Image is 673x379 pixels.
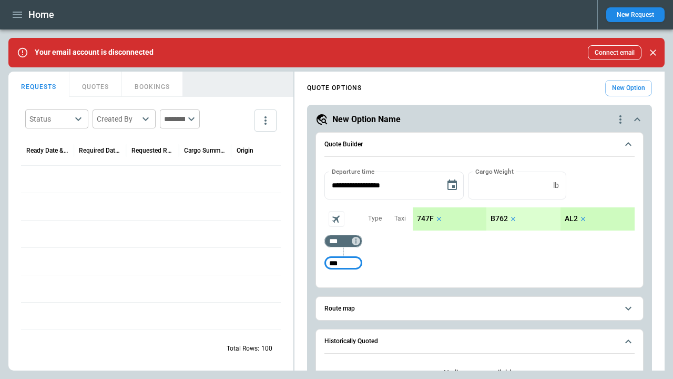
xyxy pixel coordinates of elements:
[324,297,635,321] button: Route map
[307,86,362,91] h4: QUOTE OPTIONS
[97,114,139,124] div: Created By
[332,114,401,125] h5: New Option Name
[442,175,463,196] button: Choose date, selected date is Sep 29, 2025
[646,41,660,64] div: dismiss
[29,114,72,124] div: Status
[79,147,121,154] div: Required Date & Time (UTC)
[606,7,665,22] button: New Request
[491,214,508,223] p: B762
[324,338,378,345] h6: Historically Quoted
[227,344,259,353] p: Total Rows:
[131,147,174,154] div: Requested Route
[8,72,69,97] button: REQUESTS
[646,45,660,60] button: Close
[553,181,559,190] p: lb
[324,305,355,312] h6: Route map
[69,72,122,97] button: QUOTES
[614,113,627,126] div: quote-option-actions
[122,72,183,97] button: BOOKINGS
[324,141,363,148] h6: Quote Builder
[324,133,635,157] button: Quote Builder
[28,8,54,21] h1: Home
[368,214,382,223] p: Type
[315,113,644,126] button: New Option Namequote-option-actions
[565,214,578,223] p: AL2
[35,48,154,57] p: Your email account is disconnected
[417,214,434,223] p: 747F
[588,45,641,60] button: Connect email
[475,167,514,176] label: Cargo Weight
[184,147,226,154] div: Cargo Summary
[237,147,253,154] div: Origin
[394,214,406,223] p: Taxi
[26,147,68,154] div: Ready Date & Time (UTC)
[413,207,635,231] div: scrollable content
[324,257,362,270] div: Too short
[324,235,362,247] div: Too short
[332,167,375,176] label: Departure time
[324,172,635,275] div: Quote Builder
[254,109,277,132] button: more
[261,344,272,353] p: 100
[324,330,635,354] button: Historically Quoted
[329,211,344,227] span: Aircraft selection
[605,80,652,96] button: New Option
